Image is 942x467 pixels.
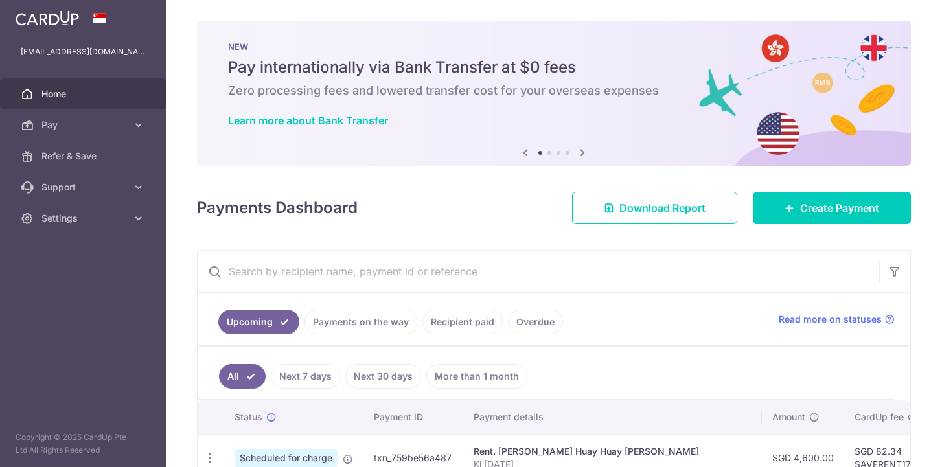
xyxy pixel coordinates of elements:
[422,310,503,334] a: Recipient paid
[363,400,463,434] th: Payment ID
[753,192,911,224] a: Create Payment
[855,411,904,424] span: CardUp fee
[21,45,145,58] p: [EMAIL_ADDRESS][DOMAIN_NAME]
[228,114,388,127] a: Learn more about Bank Transfer
[235,411,262,424] span: Status
[271,364,340,389] a: Next 7 days
[619,200,706,216] span: Download Report
[800,200,879,216] span: Create Payment
[41,212,127,225] span: Settings
[779,313,882,326] span: Read more on statuses
[463,400,762,434] th: Payment details
[218,310,299,334] a: Upcoming
[572,192,737,224] a: Download Report
[197,21,911,166] img: Bank transfer banner
[474,445,752,458] div: Rent. [PERSON_NAME] Huay Huay [PERSON_NAME]
[345,364,421,389] a: Next 30 days
[198,251,879,292] input: Search by recipient name, payment id or reference
[41,181,127,194] span: Support
[508,310,563,334] a: Overdue
[41,150,127,163] span: Refer & Save
[426,364,527,389] a: More than 1 month
[228,57,880,78] h5: Pay internationally via Bank Transfer at $0 fees
[16,10,79,26] img: CardUp
[235,449,338,467] span: Scheduled for charge
[41,119,127,131] span: Pay
[228,41,880,52] p: NEW
[228,83,880,98] h6: Zero processing fees and lowered transfer cost for your overseas expenses
[858,428,929,461] iframe: Opens a widget where you can find more information
[219,364,266,389] a: All
[772,411,805,424] span: Amount
[41,87,127,100] span: Home
[779,313,895,326] a: Read more on statuses
[304,310,417,334] a: Payments on the way
[197,196,358,220] h4: Payments Dashboard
